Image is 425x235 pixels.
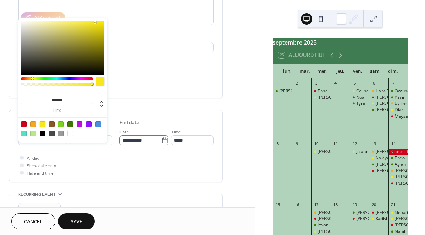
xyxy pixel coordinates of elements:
label: hex [21,109,93,113]
div: Saron Amanuel [369,107,388,113]
div: #BD10E0 [77,121,82,127]
div: #8B572A [49,121,55,127]
div: 19 [352,202,357,207]
span: Do not repeat [21,205,48,213]
div: 3 [313,81,319,86]
button: Save [58,213,95,229]
div: Jolann [350,149,369,155]
div: lun. [278,64,296,78]
div: 20 [371,202,377,207]
div: Lucie [311,94,331,101]
div: #FFFFFF [67,131,73,136]
div: Celine [350,88,369,94]
div: Occupé/Besetzt [388,88,408,94]
span: Cancel [24,218,43,226]
div: 8 [275,141,280,147]
div: [PERSON_NAME] [356,210,390,216]
span: Date [119,128,129,136]
div: #9B9B9B [58,131,64,136]
div: [PERSON_NAME] T1 [318,210,357,216]
div: Delsa [388,216,408,222]
div: mer. [314,64,331,78]
div: #000000 [40,131,45,136]
div: Theo [395,155,405,161]
div: Gabrielle [350,216,369,222]
div: #9013FE [86,121,92,127]
div: 6 [371,81,377,86]
div: Alessio [311,216,331,222]
div: 11 [333,141,338,147]
div: Enis [350,210,369,216]
div: Maysa [388,113,408,119]
div: mar. [296,64,314,78]
div: Gioia [388,222,408,228]
div: Jessica [369,210,388,216]
div: #7ED321 [58,121,64,127]
div: Tyra [350,101,369,107]
div: septembre 2025 [273,38,408,47]
div: [PERSON_NAME] [318,149,351,155]
div: [PERSON_NAME] [279,88,313,94]
div: Lavin Mira [311,229,331,235]
div: jeu. [331,64,349,78]
div: Nenad [388,210,408,216]
div: 2 [294,81,299,86]
div: #4A4A4A [49,131,55,136]
div: Nahil [388,229,408,235]
div: #B8E986 [30,131,36,136]
div: [PERSON_NAME] [375,162,409,168]
div: 9 [294,141,299,147]
div: Eymen T1 [395,101,414,107]
div: 4 [333,81,338,86]
div: 12 [352,141,357,147]
div: Nicole [388,174,408,180]
div: Yasir [395,94,405,101]
div: Celine Maria [369,94,388,101]
div: [PERSON_NAME] [318,94,351,101]
div: Yasir [388,94,408,101]
div: Massimo [311,149,331,155]
div: Aylan [395,162,406,168]
div: [PERSON_NAME] [375,101,409,107]
div: Enna [318,88,328,94]
div: Laurin [273,88,292,94]
div: Nahil [395,229,405,235]
div: #4A90E2 [95,121,101,127]
div: Noar [350,94,369,101]
span: Recurring event [18,191,56,198]
div: #D0021B [21,121,27,127]
div: Gabriel Giuseppe T1 [369,149,388,155]
div: Jovan [318,222,328,228]
div: Eymen T1 [388,101,408,107]
div: Aylan [388,162,408,168]
div: Complet/Voll [388,149,408,155]
div: Naleya [375,155,389,161]
span: All day [27,155,39,162]
span: Hide end time [27,170,54,177]
div: Jovan [311,222,331,228]
div: Theo [388,155,408,161]
div: Marco T1 [311,210,331,216]
span: Show date only [27,162,56,170]
div: Leonora T1 [388,168,408,174]
div: [PERSON_NAME] [375,94,409,101]
div: Kadisha [369,216,388,222]
div: #F5A623 [30,121,36,127]
div: End date [119,119,139,127]
span: Time [171,128,181,136]
div: #F8E71C [40,121,45,127]
div: Enzo Bryan [369,101,388,107]
div: sam. [367,64,384,78]
div: [PERSON_NAME] [318,216,351,222]
div: Celine [356,88,369,94]
div: Diar [388,107,408,113]
div: 15 [275,202,280,207]
div: [PERSON_NAME] [375,168,409,174]
div: Naleya [369,155,388,161]
div: 16 [294,202,299,207]
div: Noar [356,94,366,101]
div: Hans T1 [369,88,388,94]
div: 18 [333,202,338,207]
button: Cancel [11,213,55,229]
